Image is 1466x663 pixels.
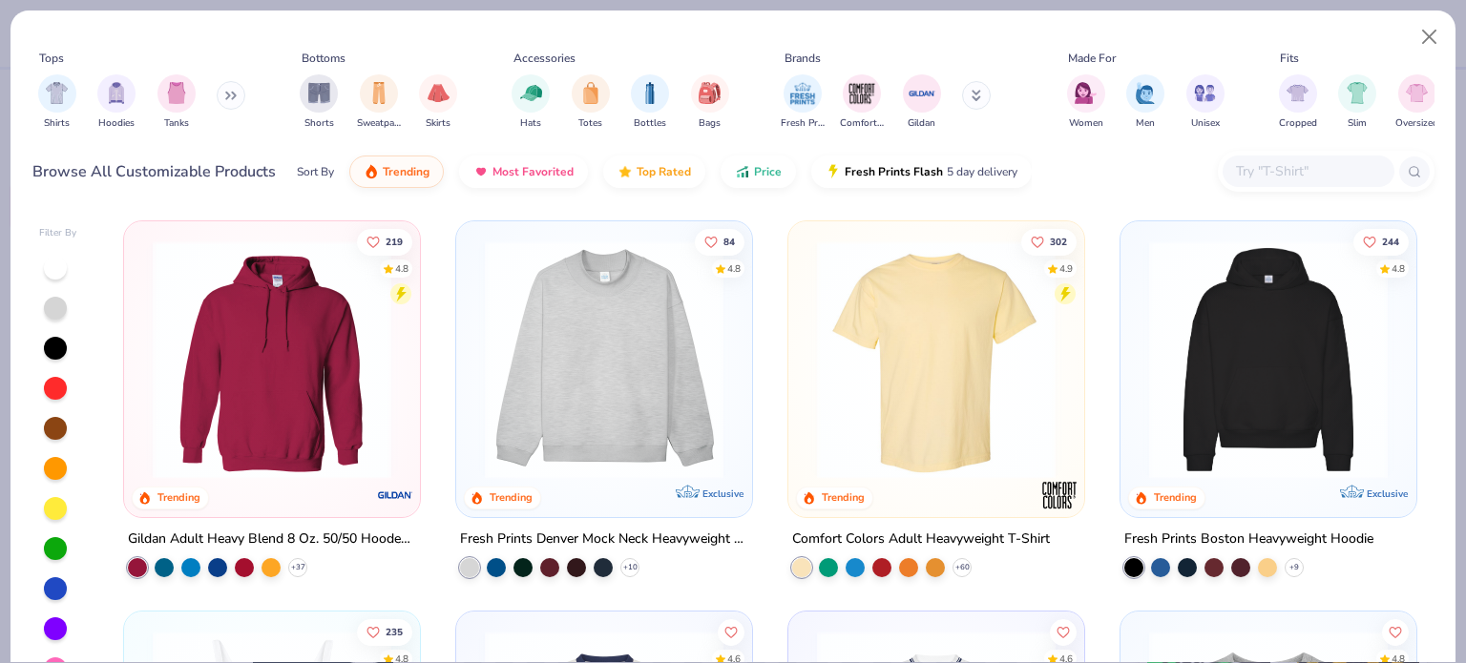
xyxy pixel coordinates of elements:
div: filter for Skirts [419,74,457,131]
button: filter button [631,74,669,131]
button: filter button [357,74,401,131]
span: + 10 [623,562,638,573]
div: 4.8 [1392,261,1405,276]
div: filter for Tanks [157,74,196,131]
div: Tops [39,50,64,67]
img: Gildan logo [376,476,414,514]
span: 302 [1050,237,1067,246]
button: filter button [157,74,196,131]
button: filter button [419,74,457,131]
img: Bottles Image [639,82,660,104]
button: Like [358,618,413,645]
img: Comfort Colors logo [1040,476,1079,514]
img: Oversized Image [1406,82,1428,104]
span: Totes [578,116,602,131]
div: Filter By [39,226,77,240]
button: filter button [1067,74,1105,131]
img: e55d29c3-c55d-459c-bfd9-9b1c499ab3c6 [1065,240,1323,479]
span: Hoodies [98,116,135,131]
span: Bottles [634,116,666,131]
span: Top Rated [637,164,691,179]
button: Like [358,228,413,255]
input: Try "T-Shirt" [1234,160,1381,182]
div: filter for Men [1126,74,1164,131]
span: Shirts [44,116,70,131]
button: filter button [1126,74,1164,131]
img: Totes Image [580,82,601,104]
span: Skirts [426,116,450,131]
img: TopRated.gif [618,164,633,179]
button: filter button [1395,74,1438,131]
div: Fresh Prints Boston Heavyweight Hoodie [1124,528,1373,551]
div: filter for Bottles [631,74,669,131]
button: Like [695,228,744,255]
button: filter button [572,74,610,131]
img: Cropped Image [1287,82,1309,104]
div: Made For [1068,50,1116,67]
button: filter button [1186,74,1225,131]
span: Fresh Prints Flash [845,164,943,179]
button: filter button [903,74,941,131]
button: filter button [1279,74,1317,131]
div: filter for Fresh Prints [781,74,825,131]
button: filter button [691,74,729,131]
span: Fresh Prints [781,116,825,131]
div: filter for Hoodies [97,74,136,131]
span: Bags [699,116,721,131]
img: Fresh Prints Image [788,79,817,108]
span: Slim [1348,116,1367,131]
div: filter for Totes [572,74,610,131]
img: 029b8af0-80e6-406f-9fdc-fdf898547912 [807,240,1065,479]
button: Like [1382,618,1409,645]
img: Men Image [1135,82,1156,104]
div: Brands [785,50,821,67]
img: Hats Image [520,82,542,104]
span: 219 [387,237,404,246]
img: Bags Image [699,82,720,104]
button: Like [1050,618,1077,645]
img: Gildan Image [908,79,936,108]
img: Sweatpants Image [368,82,389,104]
span: Most Favorited [492,164,574,179]
div: filter for Gildan [903,74,941,131]
div: Gildan Adult Heavy Blend 8 Oz. 50/50 Hooded Sweatshirt [128,528,416,551]
span: 244 [1382,237,1399,246]
div: 4.9 [1059,261,1073,276]
div: filter for Sweatpants [357,74,401,131]
button: filter button [781,74,825,131]
span: + 60 [954,562,969,573]
img: most_fav.gif [473,164,489,179]
button: filter button [840,74,884,131]
div: filter for Slim [1338,74,1376,131]
button: filter button [97,74,136,131]
button: Like [718,618,744,645]
div: filter for Unisex [1186,74,1225,131]
button: Most Favorited [459,155,588,188]
span: + 37 [291,562,305,573]
span: Women [1069,116,1103,131]
img: Comfort Colors Image [848,79,876,108]
button: filter button [300,74,338,131]
span: 235 [387,627,404,636]
img: 01756b78-01f6-4cc6-8d8a-3c30c1a0c8ac [143,240,401,479]
img: Unisex Image [1194,82,1216,104]
div: filter for Bags [691,74,729,131]
div: Fresh Prints Denver Mock Neck Heavyweight Sweatshirt [460,528,748,551]
div: Sort By [297,163,334,180]
div: filter for Shorts [300,74,338,131]
div: 4.8 [396,261,409,276]
div: Accessories [513,50,576,67]
img: flash.gif [826,164,841,179]
span: Hats [520,116,541,131]
img: Shirts Image [46,82,68,104]
span: Sweatpants [357,116,401,131]
img: trending.gif [364,164,379,179]
img: Women Image [1075,82,1097,104]
span: Trending [383,164,429,179]
div: 4.8 [727,261,741,276]
button: Trending [349,155,444,188]
button: Price [721,155,796,188]
div: filter for Cropped [1279,74,1317,131]
span: Price [754,164,782,179]
div: Comfort Colors Adult Heavyweight T-Shirt [792,528,1050,551]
